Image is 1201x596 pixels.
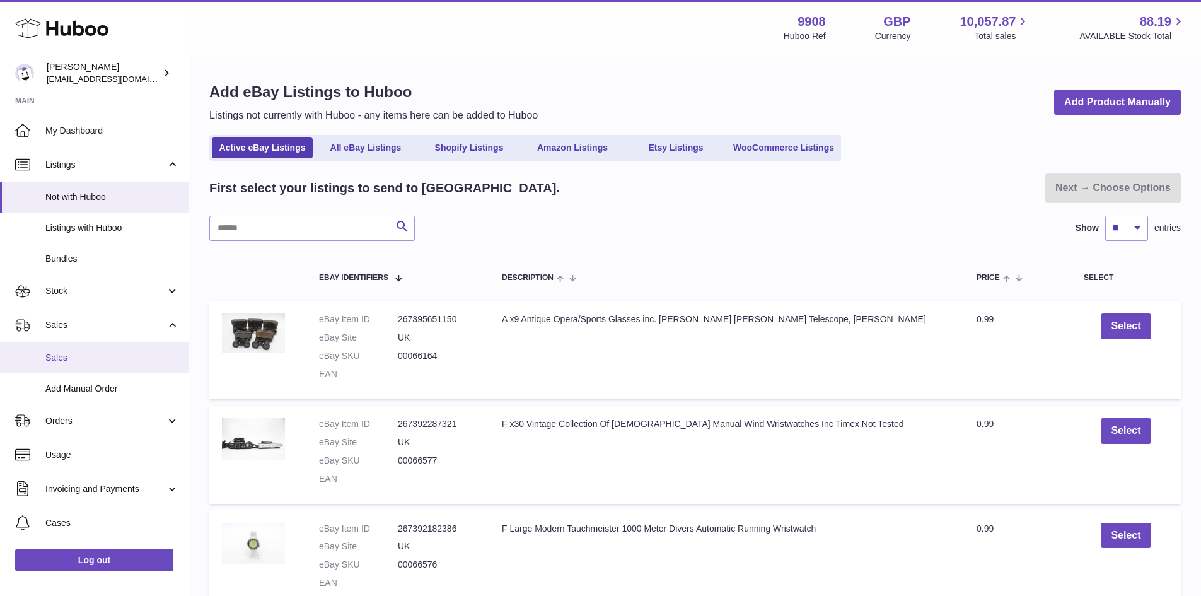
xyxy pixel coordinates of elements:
[398,559,477,571] dd: 00066576
[319,368,398,380] dt: EAN
[960,13,1030,42] a: 10,057.87 Total sales
[502,418,951,430] div: F x30 Vintage Collection Of [DEMOGRAPHIC_DATA] Manual Wind Wristwatches Inc Timex Not Tested
[45,517,179,529] span: Cases
[974,30,1030,42] span: Total sales
[960,13,1016,30] span: 10,057.87
[209,82,538,102] h1: Add eBay Listings to Huboo
[15,549,173,571] a: Log out
[625,137,726,158] a: Etsy Listings
[222,418,285,460] img: $_57.JPG
[729,137,838,158] a: WooCommerce Listings
[319,418,398,430] dt: eBay Item ID
[522,137,623,158] a: Amazon Listings
[1054,90,1181,115] a: Add Product Manually
[47,74,185,84] span: [EMAIL_ADDRESS][DOMAIN_NAME]
[319,577,398,589] dt: EAN
[222,523,285,565] img: $_57.JPG
[319,455,398,467] dt: eBay SKU
[319,436,398,448] dt: eBay Site
[209,180,560,197] h2: First select your listings to send to [GEOGRAPHIC_DATA].
[319,523,398,535] dt: eBay Item ID
[15,64,34,83] img: tbcollectables@hotmail.co.uk
[398,418,477,430] dd: 267392287321
[502,523,951,535] div: F Large Modern Tauchmeister 1000 Meter Divers Automatic Running Wristwatch
[398,455,477,467] dd: 00066577
[47,61,160,85] div: [PERSON_NAME]
[1101,523,1151,549] button: Select
[784,30,826,42] div: Huboo Ref
[977,419,994,429] span: 0.99
[209,108,538,122] p: Listings not currently with Huboo - any items here can be added to Huboo
[1101,313,1151,339] button: Select
[45,319,166,331] span: Sales
[398,436,477,448] dd: UK
[45,191,179,203] span: Not with Huboo
[319,350,398,362] dt: eBay SKU
[212,137,313,158] a: Active eBay Listings
[319,473,398,485] dt: EAN
[319,313,398,325] dt: eBay Item ID
[398,332,477,344] dd: UK
[319,274,388,282] span: eBay Identifiers
[398,313,477,325] dd: 267395651150
[398,523,477,535] dd: 267392182386
[875,30,911,42] div: Currency
[977,274,1000,282] span: Price
[222,313,285,353] img: $_57.PNG
[319,559,398,571] dt: eBay SKU
[45,222,179,234] span: Listings with Huboo
[883,13,910,30] strong: GBP
[798,13,826,30] strong: 9908
[45,449,179,461] span: Usage
[1084,274,1168,282] div: Select
[1079,13,1186,42] a: 88.19 AVAILABLE Stock Total
[45,253,179,265] span: Bundles
[977,314,994,324] span: 0.99
[502,274,554,282] span: Description
[398,350,477,362] dd: 00066164
[1079,30,1186,42] span: AVAILABLE Stock Total
[319,332,398,344] dt: eBay Site
[45,285,166,297] span: Stock
[319,540,398,552] dt: eBay Site
[315,137,416,158] a: All eBay Listings
[45,415,166,427] span: Orders
[419,137,519,158] a: Shopify Listings
[1140,13,1171,30] span: 88.19
[1154,222,1181,234] span: entries
[45,383,179,395] span: Add Manual Order
[502,313,951,325] div: A x9 Antique Opera/Sports Glasses inc. [PERSON_NAME] [PERSON_NAME] Telescope, [PERSON_NAME]
[45,483,166,495] span: Invoicing and Payments
[1101,418,1151,444] button: Select
[977,523,994,534] span: 0.99
[398,540,477,552] dd: UK
[1076,222,1099,234] label: Show
[45,125,179,137] span: My Dashboard
[45,159,166,171] span: Listings
[45,352,179,364] span: Sales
